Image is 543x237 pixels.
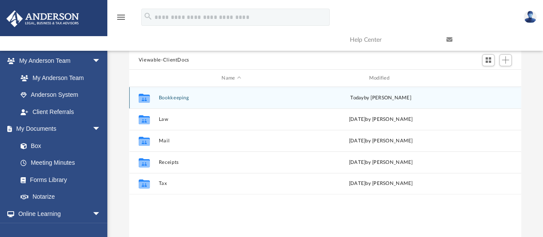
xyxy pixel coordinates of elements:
i: menu [116,12,126,22]
a: Help Center [343,23,440,57]
button: Tax [158,181,304,187]
button: Bookkeeping [158,95,304,101]
div: [DATE] by [PERSON_NAME] [308,159,453,166]
button: Mail [158,138,304,144]
button: Add [499,54,512,66]
div: Modified [308,74,454,82]
div: id [457,74,517,82]
span: arrow_drop_down [92,52,109,70]
a: My Documentsarrow_drop_down [6,120,109,138]
a: My Anderson Team [12,69,105,86]
img: Anderson Advisors Platinum Portal [4,10,82,27]
div: [DATE] by [PERSON_NAME] [308,137,453,145]
div: by [PERSON_NAME] [308,94,453,102]
div: [DATE] by [PERSON_NAME] [308,180,453,188]
div: Name [158,74,304,82]
button: Law [158,117,304,122]
a: Anderson System [12,86,109,104]
a: Box [12,137,105,154]
span: arrow_drop_down [92,205,109,223]
a: Forms Library [12,171,105,188]
button: Viewable-ClientDocs [139,56,189,64]
span: arrow_drop_down [92,120,109,138]
span: today [350,95,364,100]
a: Notarize [12,188,109,206]
img: User Pic [524,11,537,23]
button: Receipts [158,160,304,165]
a: menu [116,16,126,22]
a: Online Learningarrow_drop_down [6,205,109,222]
div: [DATE] by [PERSON_NAME] [308,116,453,123]
div: id [133,74,155,82]
a: Client Referrals [12,103,109,120]
i: search [143,12,153,21]
button: Switch to Grid View [482,54,495,66]
a: My Anderson Teamarrow_drop_down [6,52,109,70]
a: Meeting Minutes [12,154,109,172]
